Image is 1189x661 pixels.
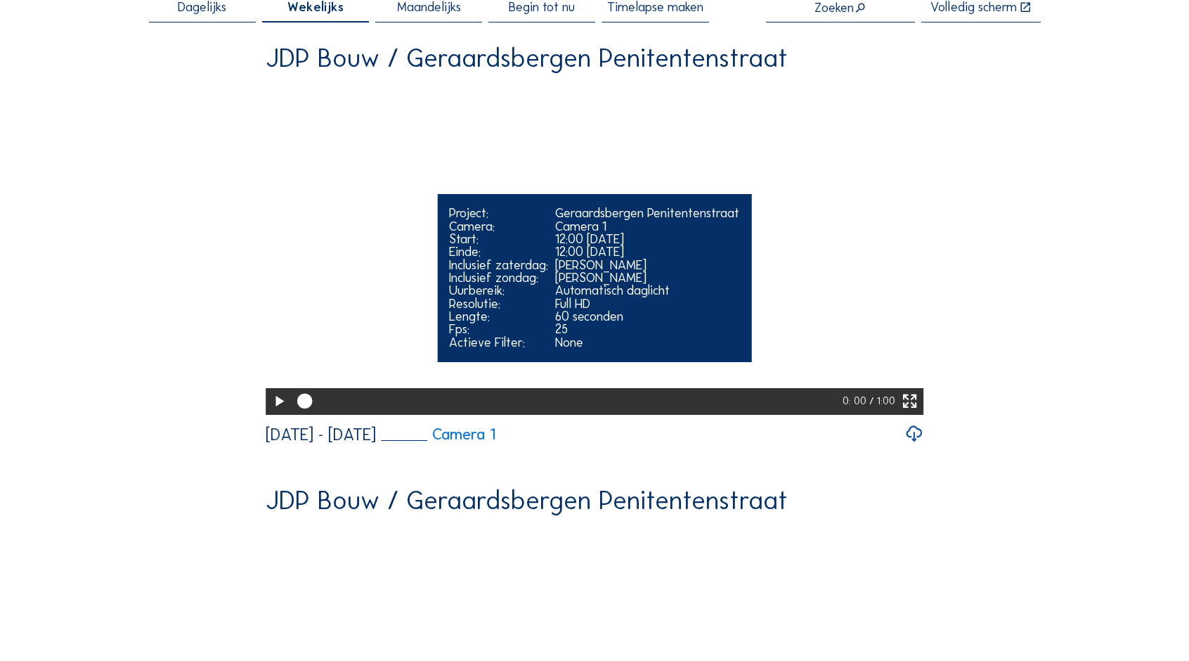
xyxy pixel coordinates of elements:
[555,284,739,297] div: Automatisch daglicht
[555,323,739,335] div: 25
[555,259,739,271] div: [PERSON_NAME]
[266,488,788,514] div: JDP Bouw / Geraardsbergen Penitentenstraat
[449,297,548,310] div: Resolutie:
[449,336,548,349] div: Actieve Filter:
[266,84,923,413] video: Your browser does not support the video tag.
[178,1,226,13] span: Dagelijks
[449,259,548,271] div: Inclusief zaterdag:
[555,310,739,323] div: 60 seconden
[449,323,548,335] div: Fps:
[449,207,548,219] div: Project:
[555,245,739,258] div: 12:00 [DATE]
[449,233,548,245] div: Start:
[266,426,376,443] div: [DATE] - [DATE]
[607,1,703,13] span: Timelapse maken
[381,427,495,442] a: Camera 1
[509,1,575,13] span: Begin tot nu
[449,271,548,284] div: Inclusief zondag:
[449,220,548,233] div: Camera:
[449,245,548,258] div: Einde:
[869,388,895,415] div: / 1:00
[555,271,739,284] div: [PERSON_NAME]
[555,336,739,349] div: None
[930,1,1017,14] div: Volledig scherm
[555,220,739,233] div: Camera 1
[266,46,788,72] div: JDP Bouw / Geraardsbergen Penitentenstraat
[555,207,739,219] div: Geraardsbergen Penitentenstraat
[555,233,739,245] div: 12:00 [DATE]
[397,1,461,13] span: Maandelijks
[449,310,548,323] div: Lengte:
[449,284,548,297] div: Uurbereik:
[555,297,739,310] div: Full HD
[287,1,344,13] span: Wekelijks
[843,388,869,415] div: 0: 00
